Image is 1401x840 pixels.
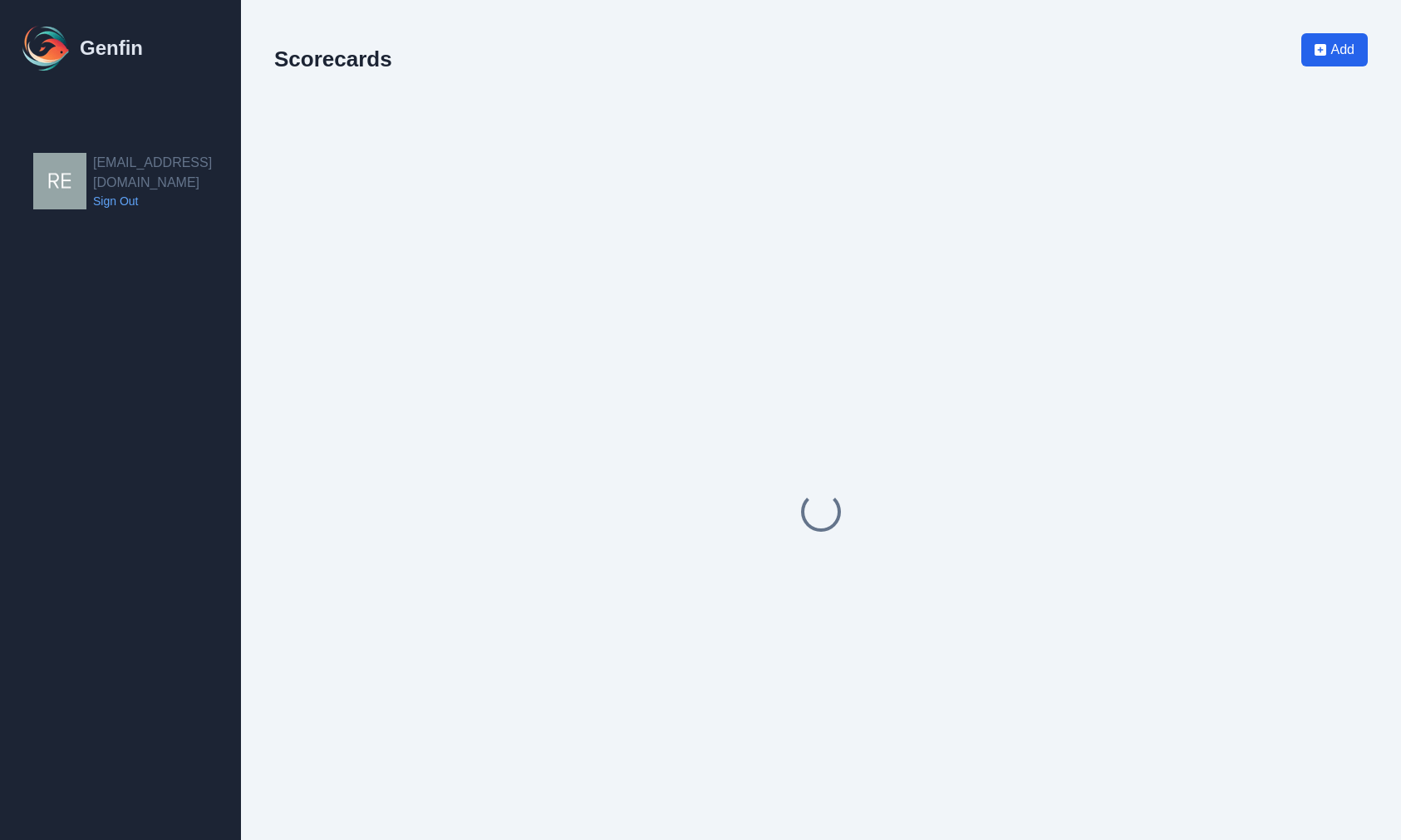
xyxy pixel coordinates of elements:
[20,22,73,75] img: Logo
[93,153,241,193] h2: [EMAIL_ADDRESS][DOMAIN_NAME]
[93,193,241,209] a: Sign Out
[1331,40,1354,60] span: Add
[80,35,143,61] h1: Genfin
[33,153,86,209] img: resqueda@aadirect.com
[1301,33,1368,91] a: Add
[274,47,392,71] h2: Scorecards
